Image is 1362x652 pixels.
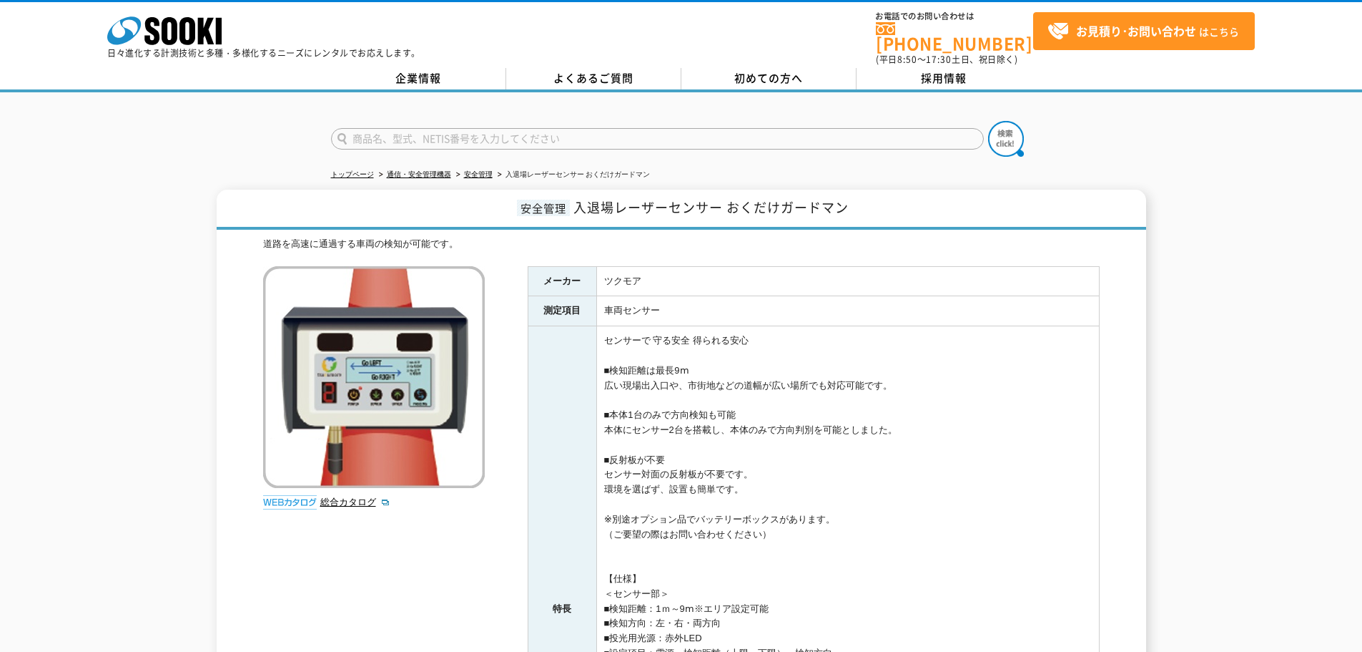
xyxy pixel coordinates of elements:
a: 初めての方へ [681,68,857,89]
a: 総合カタログ [320,497,390,507]
img: btn_search.png [988,121,1024,157]
a: 企業情報 [331,68,506,89]
a: トップページ [331,170,374,178]
span: はこちら [1047,21,1239,42]
a: よくあるご質問 [506,68,681,89]
div: 道路を高速に通過する車両の検知が可能です。 [263,237,1100,252]
p: 日々進化する計測技術と多種・多様化するニーズにレンタルでお応えします。 [107,49,420,57]
span: 17:30 [926,53,952,66]
th: 測定項目 [528,296,596,326]
li: 入退場レーザーセンサー おくだけガードマン [495,167,651,183]
a: 通信・安全管理機器 [387,170,451,178]
img: webカタログ [263,495,317,510]
img: 入退場レーザーセンサー おくだけガードマン [263,266,485,488]
a: 採用情報 [857,68,1032,89]
td: ツクモア [596,266,1099,296]
input: 商品名、型式、NETIS番号を入力してください [331,128,984,150]
a: お見積り･お問い合わせはこちら [1033,12,1255,50]
th: メーカー [528,266,596,296]
a: 安全管理 [464,170,493,178]
span: 8:50 [897,53,917,66]
a: [PHONE_NUMBER] [876,22,1033,52]
span: (平日 ～ 土日、祝日除く) [876,53,1017,66]
strong: お見積り･お問い合わせ [1076,22,1196,39]
span: 初めての方へ [734,70,803,86]
span: お電話でのお問い合わせは [876,12,1033,21]
td: 車両センサー [596,296,1099,326]
span: 入退場レーザーセンサー おくだけガードマン [573,198,849,217]
span: 安全管理 [517,200,570,216]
